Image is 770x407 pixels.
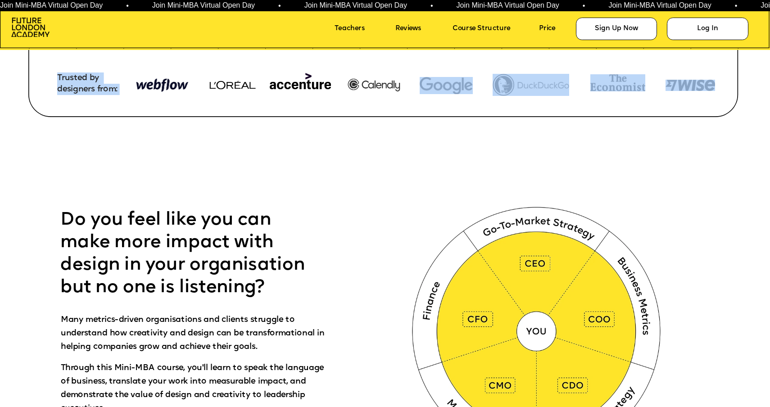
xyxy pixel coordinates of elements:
img: image-948b81d4-ecfd-4a21-a3e0-8573ccdefa42.png [196,67,405,103]
img: image-fef0788b-2262-40a7-a71a-936c95dc9fdc.png [493,74,569,95]
img: image-948b81d4-ecfd-4a21-a3e0-8573ccdefa42.png [131,68,193,104]
span: • [278,2,281,9]
span: • [583,2,585,9]
span: • [126,2,129,9]
span: • [735,2,738,9]
a: Teachers [335,22,383,36]
span: Do you feel like you can make more impact with design in your organisation but no one is listening? [60,211,309,297]
a: Reviews [395,22,437,36]
span: • [430,2,433,9]
img: image-aac980e9-41de-4c2d-a048-f29dd30a0068.png [11,18,50,37]
a: Price [539,22,569,36]
span: Many metrics-driven organisations and clients struggle to understand how creativity and design ca... [61,316,327,351]
span: Trusted by designers from: [57,74,118,94]
img: image-8d571a77-038a-4425-b27a-5310df5a295c.png [666,80,715,91]
img: image-780dffe3-2af1-445f-9bcc-6343d0dbf7fb.webp [420,77,473,94]
a: Course Structure [453,22,532,36]
img: image-74e81e4e-c3ca-4fbf-b275-59ce4ac8e97d.png [590,74,645,91]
